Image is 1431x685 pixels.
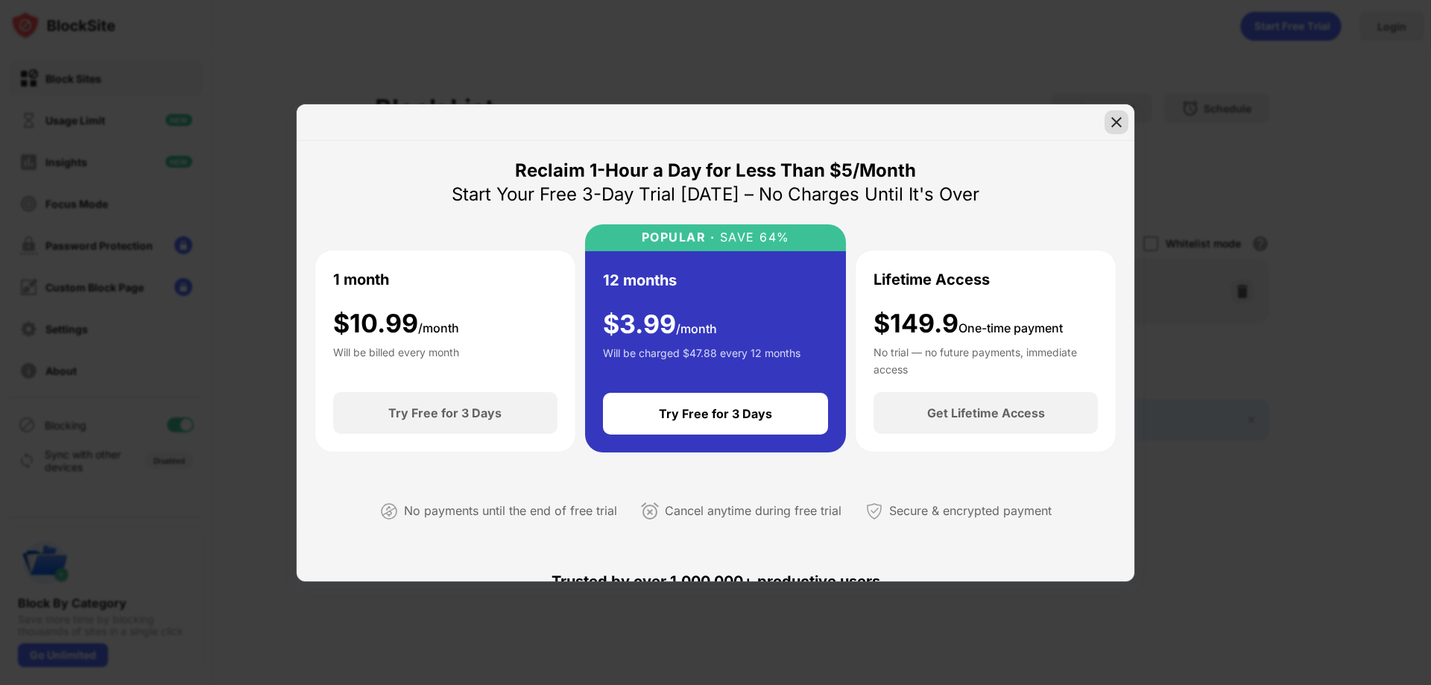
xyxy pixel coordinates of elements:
div: Try Free for 3 Days [388,405,502,420]
span: /month [676,321,717,336]
div: Cancel anytime during free trial [665,500,841,522]
div: Lifetime Access [874,268,990,291]
div: POPULAR · [642,230,715,244]
div: Secure & encrypted payment [889,500,1052,522]
div: No trial — no future payments, immediate access [874,344,1098,374]
div: Trusted by over 1,000,000+ productive users [315,546,1116,617]
img: cancel-anytime [641,502,659,520]
div: Reclaim 1-Hour a Day for Less Than $5/Month [515,159,916,183]
span: One-time payment [958,321,1063,335]
div: Start Your Free 3-Day Trial [DATE] – No Charges Until It's Over [452,183,979,206]
div: Will be charged $47.88 every 12 months [603,345,800,375]
div: SAVE 64% [715,230,790,244]
div: $ 3.99 [603,309,717,340]
img: secured-payment [865,502,883,520]
img: not-paying [380,502,398,520]
div: Try Free for 3 Days [659,406,772,421]
div: 1 month [333,268,389,291]
div: Will be billed every month [333,344,459,374]
div: Get Lifetime Access [927,405,1045,420]
div: 12 months [603,269,677,291]
div: $ 10.99 [333,309,459,339]
span: /month [418,321,459,335]
div: No payments until the end of free trial [404,500,617,522]
div: $149.9 [874,309,1063,339]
